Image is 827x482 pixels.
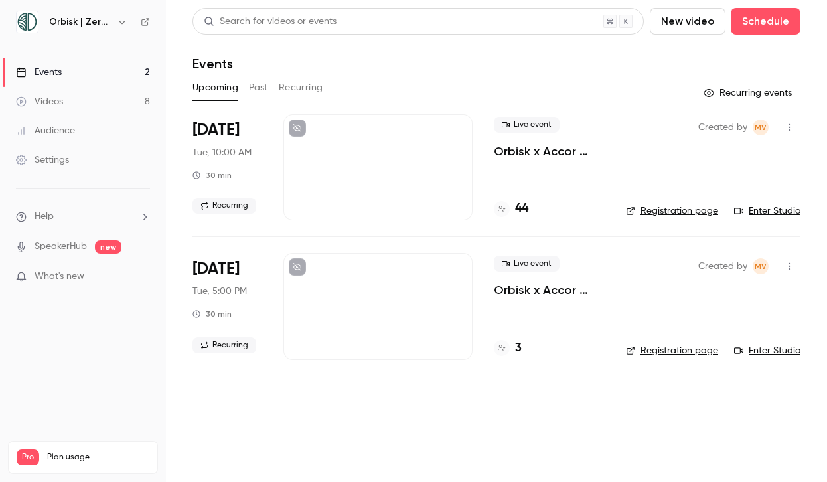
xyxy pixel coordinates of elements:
[494,200,528,218] a: 44
[192,170,232,181] div: 30 min
[16,66,62,79] div: Events
[16,95,63,108] div: Videos
[204,15,337,29] div: Search for videos or events
[134,271,150,283] iframe: Noticeable Trigger
[49,15,112,29] h6: Orbisk | Zero Food Waste
[626,344,718,357] a: Registration page
[753,258,769,274] span: Mariniki Vasileiou
[626,204,718,218] a: Registration page
[192,258,240,280] span: [DATE]
[35,270,84,283] span: What's new
[755,120,767,135] span: MV
[494,256,560,272] span: Live event
[698,258,747,274] span: Created by
[650,8,725,35] button: New video
[192,309,232,319] div: 30 min
[734,344,800,357] a: Enter Studio
[16,124,75,137] div: Audience
[279,77,323,98] button: Recurring
[35,240,87,254] a: SpeakerHub
[192,56,233,72] h1: Events
[192,114,262,220] div: Sep 16 Tue, 10:00 AM (Europe/Amsterdam)
[192,253,262,359] div: Sep 16 Tue, 5:00 PM (Europe/Amsterdam)
[515,339,522,357] h4: 3
[734,204,800,218] a: Enter Studio
[192,77,238,98] button: Upcoming
[494,143,605,159] a: Orbisk x Accor Webinar | From Insights to Actions: Create Your Personalized Food Waste Plan with ...
[494,339,522,357] a: 3
[494,282,605,298] a: Orbisk x Accor Webinar | From Insights to Actions: Create Your Personalized Food Waste Plan with ...
[192,198,256,214] span: Recurring
[16,210,150,224] li: help-dropdown-opener
[17,449,39,465] span: Pro
[192,120,240,141] span: [DATE]
[192,146,252,159] span: Tue, 10:00 AM
[731,8,800,35] button: Schedule
[698,120,747,135] span: Created by
[249,77,268,98] button: Past
[95,240,121,254] span: new
[753,120,769,135] span: Mariniki Vasileiou
[494,117,560,133] span: Live event
[17,11,38,33] img: Orbisk | Zero Food Waste
[16,153,69,167] div: Settings
[698,82,800,104] button: Recurring events
[515,200,528,218] h4: 44
[192,285,247,298] span: Tue, 5:00 PM
[192,337,256,353] span: Recurring
[47,452,149,463] span: Plan usage
[755,258,767,274] span: MV
[35,210,54,224] span: Help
